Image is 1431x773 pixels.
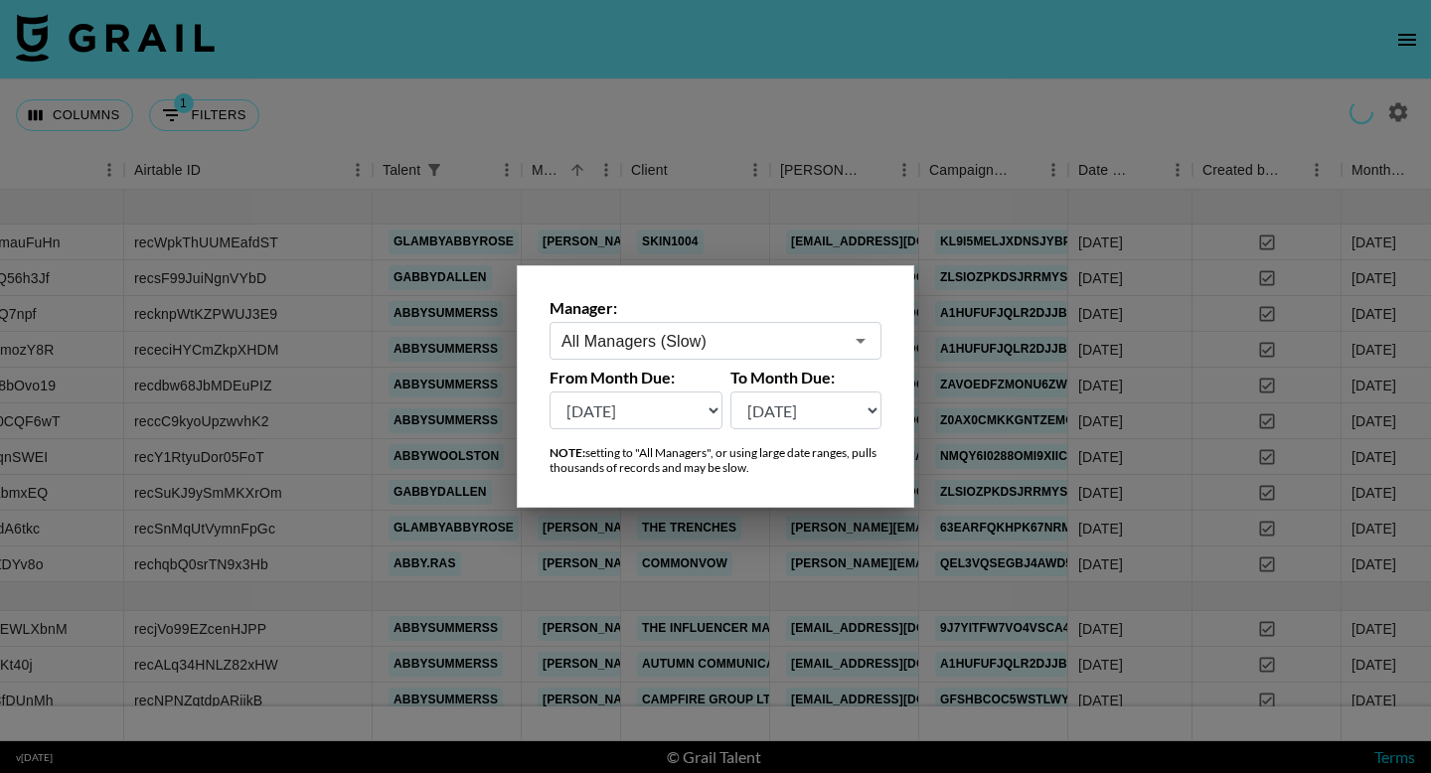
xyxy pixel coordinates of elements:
[550,445,585,460] strong: NOTE:
[550,445,881,475] div: setting to "All Managers", or using large date ranges, pulls thousands of records and may be slow.
[847,327,874,355] button: Open
[730,368,882,387] label: To Month Due:
[550,368,722,387] label: From Month Due:
[550,298,881,318] label: Manager:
